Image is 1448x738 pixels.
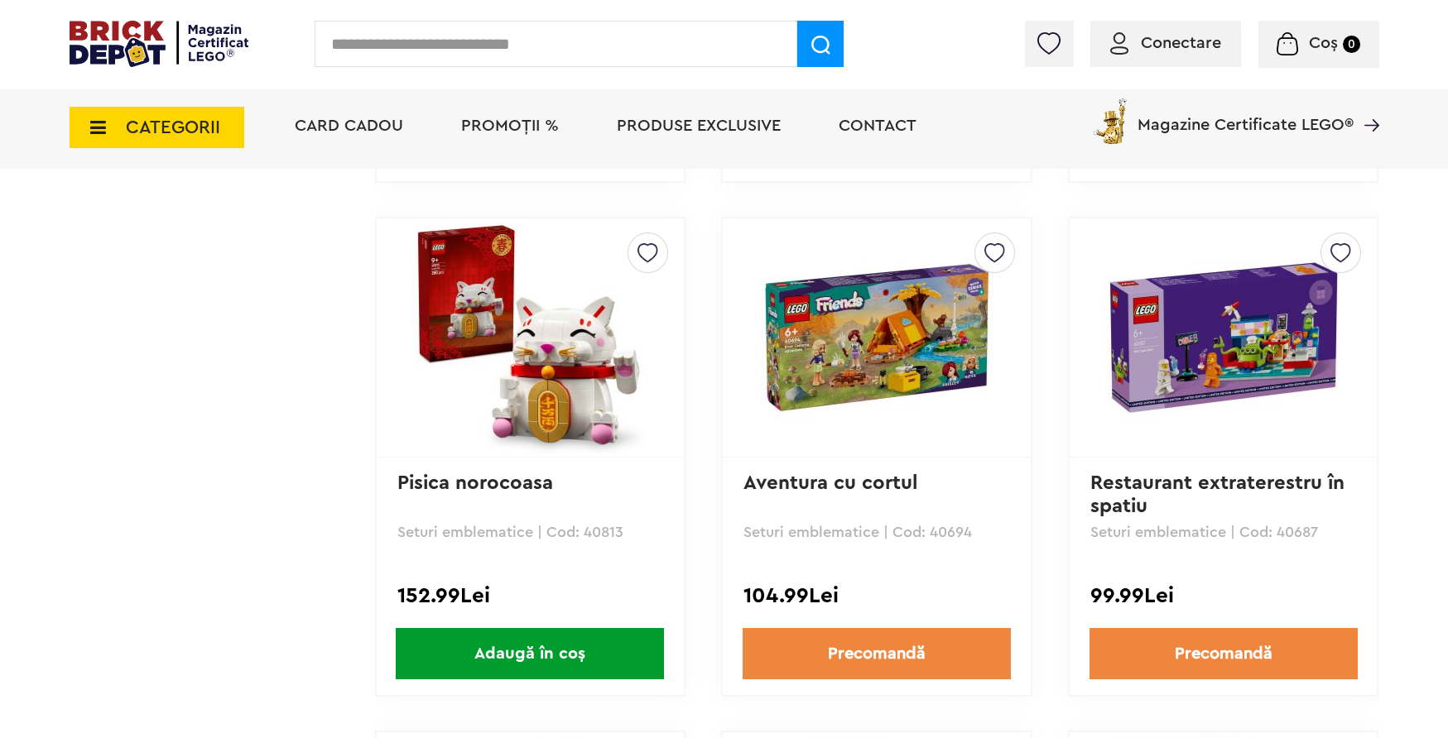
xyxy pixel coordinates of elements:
[295,117,403,134] a: Card Cadou
[1354,95,1379,112] a: Magazine Certificate LEGO®
[839,117,916,134] a: Contact
[1110,35,1221,51] a: Conectare
[397,585,663,606] div: 152.99Lei
[743,525,1009,539] p: Seturi emblematice | Cod: 40694
[377,628,684,679] a: Adaugă în coș
[126,118,220,137] span: CATEGORII
[1108,222,1340,453] img: Restaurant extraterestru în spatiu
[1090,473,1350,516] a: Restaurant extraterestru în spatiu
[761,222,993,453] img: Aventura cu cortul
[617,117,781,134] a: Produse exclusive
[461,117,559,134] a: PROMOȚII %
[1309,35,1338,51] span: Coș
[397,473,553,493] a: Pisica norocoasa
[1138,95,1354,133] span: Magazine Certificate LEGO®
[743,585,1009,606] div: 104.99Lei
[397,525,663,539] p: Seturi emblematice | Cod: 40813
[743,628,1011,679] a: Precomandă
[1090,585,1356,606] div: 99.99Lei
[396,628,664,679] span: Adaugă în coș
[1343,36,1360,53] small: 0
[1141,35,1221,51] span: Conectare
[1090,525,1356,539] p: Seturi emblematice | Cod: 40687
[1090,628,1358,679] a: Precomandă
[743,473,917,493] a: Aventura cu cortul
[414,222,646,453] img: Pisica norocoasa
